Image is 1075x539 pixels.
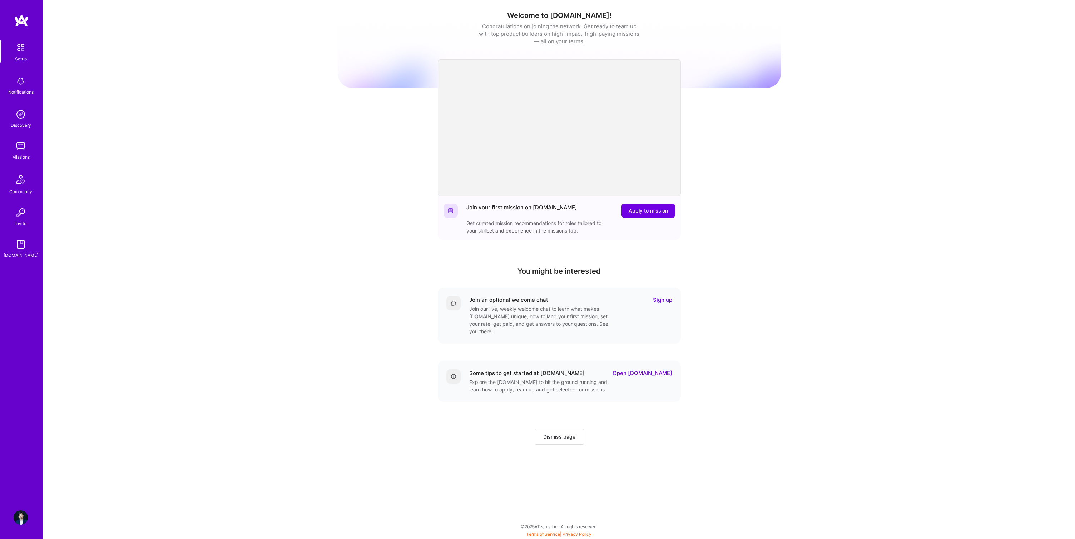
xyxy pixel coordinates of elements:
button: Dismiss page [535,429,584,445]
img: User Avatar [14,510,28,525]
div: Congratulations on joining the network. Get ready to team up with top product builders on high-im... [479,23,640,45]
img: Invite [14,205,28,220]
img: Comment [451,300,456,306]
img: teamwork [14,139,28,153]
div: Join your first mission on [DOMAIN_NAME] [466,204,577,218]
div: Invite [15,220,26,227]
div: Join an optional welcome chat [469,296,548,304]
div: Notifications [8,88,34,96]
h4: You might be interested [438,267,681,275]
div: Discovery [11,121,31,129]
img: Website [448,208,454,214]
div: Get curated mission recommendations for roles tailored to your skillset and experience in the mis... [466,219,609,234]
div: Explore the [DOMAIN_NAME] to hit the ground running and learn how to apply, team up and get selec... [469,378,612,393]
div: © 2025 ATeams Inc., All rights reserved. [43,518,1075,535]
div: Join our live, weekly welcome chat to learn what makes [DOMAIN_NAME] unique, how to land your fir... [469,305,612,335]
img: logo [14,14,29,27]
a: Terms of Service [526,531,560,537]
img: setup [13,40,28,55]
img: discovery [14,107,28,121]
div: Missions [12,153,30,161]
a: User Avatar [12,510,30,525]
div: Setup [15,55,27,63]
div: [DOMAIN_NAME] [4,251,38,259]
button: Apply to mission [621,204,675,218]
div: Some tips to get started at [DOMAIN_NAME] [469,369,585,377]
h1: Welcome to [DOMAIN_NAME]! [338,11,781,20]
img: bell [14,74,28,88]
a: Privacy Policy [563,531,591,537]
span: Apply to mission [629,207,668,214]
span: Dismiss page [543,433,575,440]
span: | [526,531,591,537]
div: Community [9,188,32,195]
img: Details [451,374,456,379]
a: Open [DOMAIN_NAME] [613,369,672,377]
img: Community [12,171,29,188]
img: guide book [14,237,28,251]
iframe: video [438,59,681,196]
a: Sign up [653,296,672,304]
